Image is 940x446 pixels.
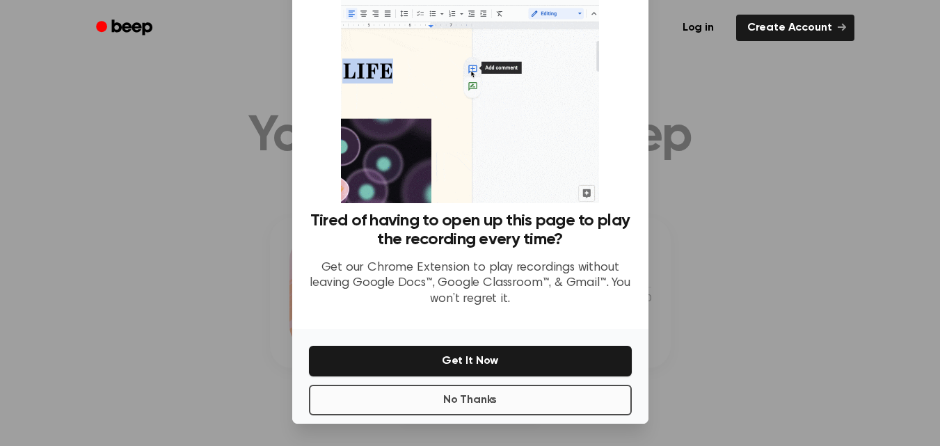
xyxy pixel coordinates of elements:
[309,385,632,415] button: No Thanks
[309,346,632,376] button: Get It Now
[309,260,632,308] p: Get our Chrome Extension to play recordings without leaving Google Docs™, Google Classroom™, & Gm...
[669,12,728,44] a: Log in
[309,212,632,249] h3: Tired of having to open up this page to play the recording every time?
[736,15,854,41] a: Create Account
[86,15,165,42] a: Beep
